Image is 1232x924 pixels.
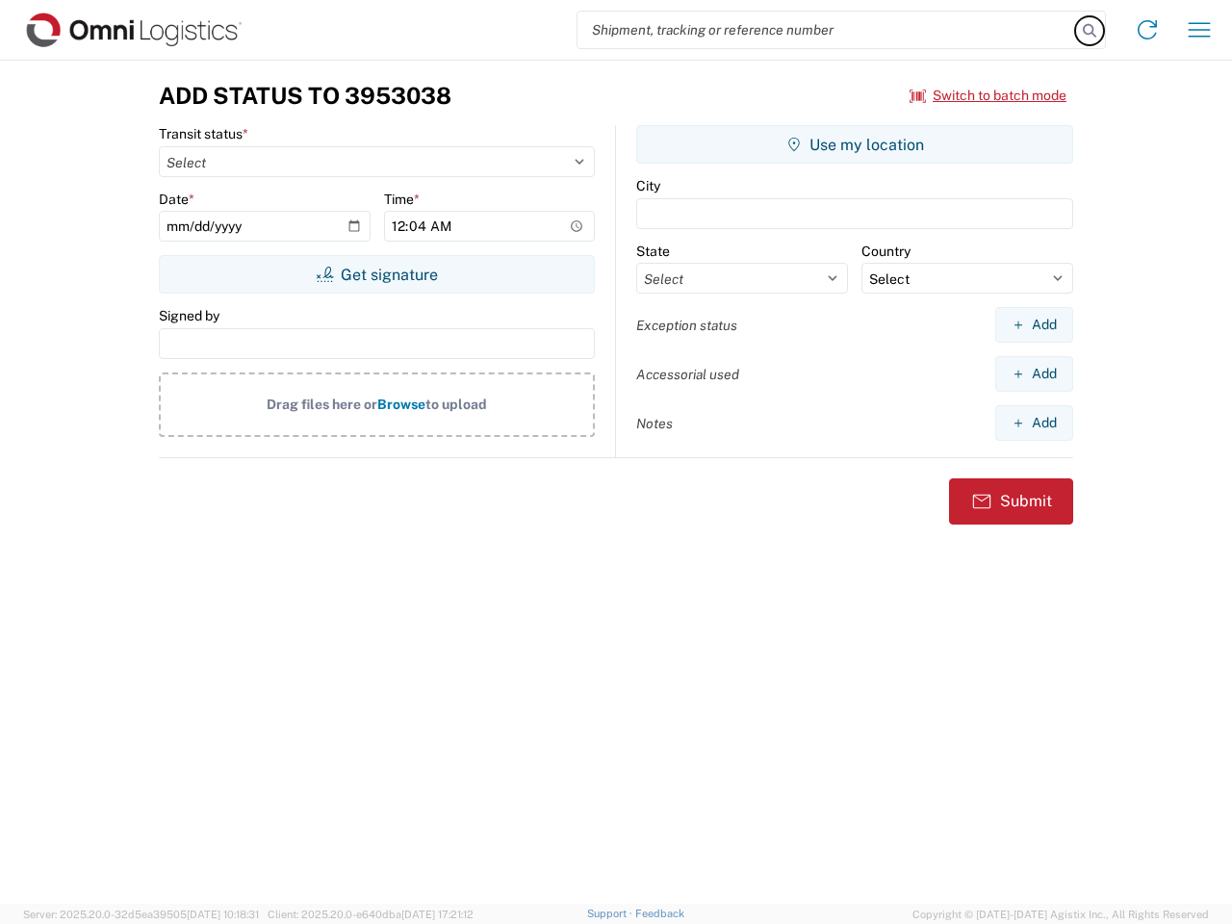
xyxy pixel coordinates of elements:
[23,909,259,920] span: Server: 2025.20.0-32d5ea39505
[159,82,451,110] h3: Add Status to 3953038
[636,125,1073,164] button: Use my location
[159,191,194,208] label: Date
[267,397,377,412] span: Drag files here or
[159,255,595,294] button: Get signature
[635,908,684,919] a: Feedback
[949,478,1073,525] button: Submit
[377,397,425,412] span: Browse
[159,307,219,324] label: Signed by
[636,317,737,334] label: Exception status
[995,356,1073,392] button: Add
[587,908,635,919] a: Support
[912,906,1209,923] span: Copyright © [DATE]-[DATE] Agistix Inc., All Rights Reserved
[425,397,487,412] span: to upload
[268,909,474,920] span: Client: 2025.20.0-e640dba
[995,307,1073,343] button: Add
[401,909,474,920] span: [DATE] 17:21:12
[636,415,673,432] label: Notes
[636,177,660,194] label: City
[384,191,420,208] label: Time
[995,405,1073,441] button: Add
[577,12,1076,48] input: Shipment, tracking or reference number
[187,909,259,920] span: [DATE] 10:18:31
[861,243,911,260] label: Country
[636,243,670,260] label: State
[159,125,248,142] label: Transit status
[636,366,739,383] label: Accessorial used
[910,80,1066,112] button: Switch to batch mode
